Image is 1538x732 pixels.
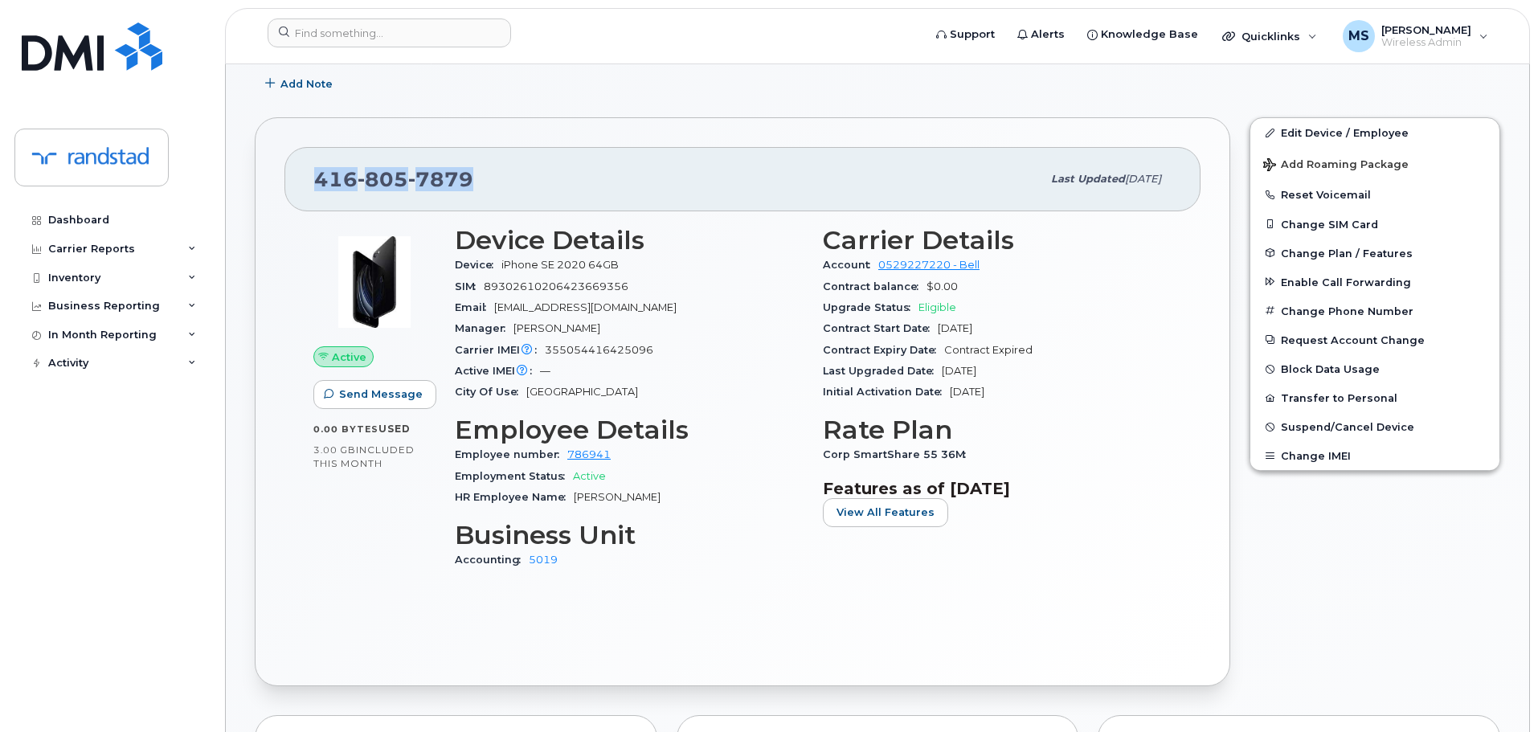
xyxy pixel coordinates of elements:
span: used [378,423,411,435]
span: iPhone SE 2020 64GB [501,259,619,271]
span: [PERSON_NAME] [513,322,600,334]
span: [DATE] [938,322,972,334]
a: Support [925,18,1006,51]
span: Contract Expired [944,344,1033,356]
button: Change Phone Number [1250,296,1499,325]
span: 89302610206423669356 [484,280,628,292]
span: Active [573,470,606,482]
a: Edit Device / Employee [1250,118,1499,147]
span: 3.00 GB [313,444,356,456]
span: Suspend/Cancel Device [1281,421,1414,433]
a: Knowledge Base [1076,18,1209,51]
button: Block Data Usage [1250,354,1499,383]
span: Add Note [280,76,333,92]
span: MS [1348,27,1369,46]
span: $0.00 [926,280,958,292]
span: Knowledge Base [1101,27,1198,43]
button: Change SIM Card [1250,210,1499,239]
button: Send Message [313,380,436,409]
h3: Carrier Details [823,226,1172,255]
button: Change Plan / Features [1250,239,1499,268]
span: Active [332,350,366,365]
div: Matthew Shuster [1331,20,1499,52]
span: Device [455,259,501,271]
span: Email [455,301,494,313]
h3: Employee Details [455,415,804,444]
span: Manager [455,322,513,334]
span: HR Employee Name [455,491,574,503]
span: 7879 [408,167,473,191]
button: Add Roaming Package [1250,147,1499,180]
button: Enable Call Forwarding [1250,268,1499,296]
span: Add Roaming Package [1263,158,1409,174]
span: Wireless Admin [1381,36,1471,49]
a: 786941 [567,448,611,460]
h3: Features as of [DATE] [823,479,1172,498]
span: Contract Start Date [823,322,938,334]
button: Suspend/Cancel Device [1250,412,1499,441]
span: Last Upgraded Date [823,365,942,377]
span: Quicklinks [1241,30,1300,43]
span: Eligible [918,301,956,313]
span: [DATE] [950,386,984,398]
span: 805 [358,167,408,191]
input: Find something... [268,18,511,47]
span: Alerts [1031,27,1065,43]
span: [GEOGRAPHIC_DATA] [526,386,638,398]
span: — [540,365,550,377]
span: Support [950,27,995,43]
span: Employee number [455,448,567,460]
h3: Business Unit [455,521,804,550]
span: Enable Call Forwarding [1281,276,1411,288]
button: View All Features [823,498,948,527]
a: 5019 [529,554,558,566]
span: Employment Status [455,470,573,482]
span: Send Message [339,386,423,402]
a: Alerts [1006,18,1076,51]
button: Reset Voicemail [1250,180,1499,209]
span: Accounting [455,554,529,566]
span: Carrier IMEI [455,344,545,356]
img: image20231002-3703462-2fle3a.jpeg [326,234,423,330]
span: 355054416425096 [545,344,653,356]
span: [PERSON_NAME] [1381,23,1471,36]
span: Account [823,259,878,271]
button: Add Note [255,69,346,98]
span: View All Features [836,505,935,520]
button: Transfer to Personal [1250,383,1499,412]
span: Active IMEI [455,365,540,377]
span: [EMAIL_ADDRESS][DOMAIN_NAME] [494,301,677,313]
h3: Device Details [455,226,804,255]
button: Request Account Change [1250,325,1499,354]
span: Contract balance [823,280,926,292]
span: [DATE] [942,365,976,377]
a: 0529227220 - Bell [878,259,980,271]
span: [DATE] [1125,173,1161,185]
span: included this month [313,444,415,470]
h3: Rate Plan [823,415,1172,444]
span: City Of Use [455,386,526,398]
span: 416 [314,167,473,191]
div: Quicklinks [1211,20,1328,52]
span: [PERSON_NAME] [574,491,661,503]
span: Last updated [1051,173,1125,185]
span: Initial Activation Date [823,386,950,398]
span: SIM [455,280,484,292]
button: Change IMEI [1250,441,1499,470]
span: 0.00 Bytes [313,423,378,435]
span: Corp SmartShare 55 36M [823,448,974,460]
span: Contract Expiry Date [823,344,944,356]
span: Upgrade Status [823,301,918,313]
span: Change Plan / Features [1281,247,1413,259]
